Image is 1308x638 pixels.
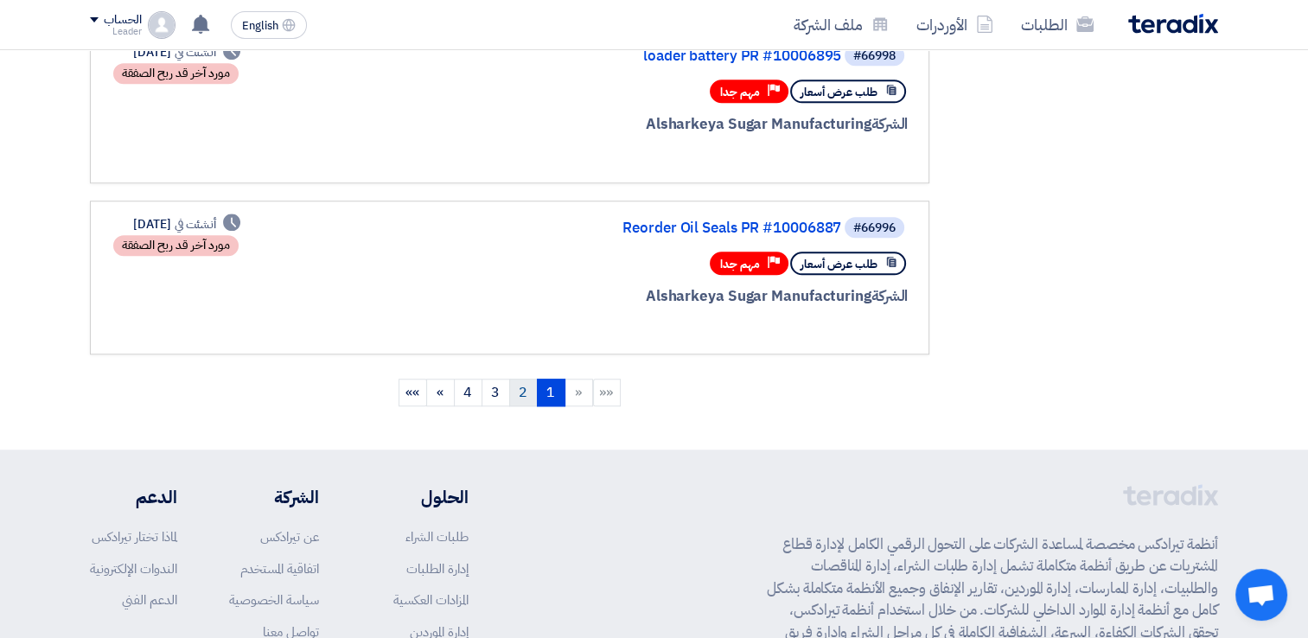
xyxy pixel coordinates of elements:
li: الحلول [371,484,469,510]
span: أنشئت في [175,215,216,233]
a: ملف الشركة [780,4,903,45]
a: 1 [537,379,565,406]
span: طلب عرض أسعار [801,256,877,272]
a: المزادات العكسية [393,590,469,609]
a: عن تيرادكس [260,527,319,546]
a: 2 [509,379,538,406]
div: Leader [90,27,141,36]
div: Open chat [1235,569,1287,621]
li: الدعم [90,484,177,510]
div: مورد آخر قد ربح الصفقة [113,235,239,256]
a: loader battery PR #10006895 [495,48,841,64]
span: مهم جدا [720,256,760,272]
div: [DATE] [133,43,240,61]
span: الشركة [871,285,909,307]
a: طلبات الشراء [405,527,469,546]
span: أنشئت في [175,43,216,61]
span: »» [405,382,419,403]
ngb-pagination: Default pagination [90,372,929,415]
span: English [242,20,278,32]
img: profile_test.png [148,11,175,39]
div: Alsharkeya Sugar Manufacturing [492,113,908,136]
button: English [231,11,307,39]
span: الشركة [871,113,909,135]
div: مورد آخر قد ربح الصفقة [113,63,239,84]
a: Last [399,379,427,406]
span: » [437,382,443,403]
div: Alsharkeya Sugar Manufacturing [492,285,908,308]
a: الندوات الإلكترونية [90,559,177,578]
span: مهم جدا [720,84,760,100]
a: إدارة الطلبات [406,559,469,578]
a: الدعم الفني [122,590,177,609]
img: Teradix logo [1128,14,1218,34]
a: 3 [482,379,510,406]
span: طلب عرض أسعار [801,84,877,100]
a: اتفاقية المستخدم [240,559,319,578]
a: الأوردرات [903,4,1007,45]
a: 4 [454,379,482,406]
a: سياسة الخصوصية [229,590,319,609]
div: [DATE] [133,215,240,233]
a: Reorder Oil Seals PR #10006887 [495,220,841,236]
a: الطلبات [1007,4,1107,45]
div: الحساب [104,13,141,28]
a: لماذا تختار تيرادكس [92,527,177,546]
div: #66996 [853,222,896,234]
a: Next [426,379,455,406]
div: #66998 [853,50,896,62]
li: الشركة [229,484,319,510]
